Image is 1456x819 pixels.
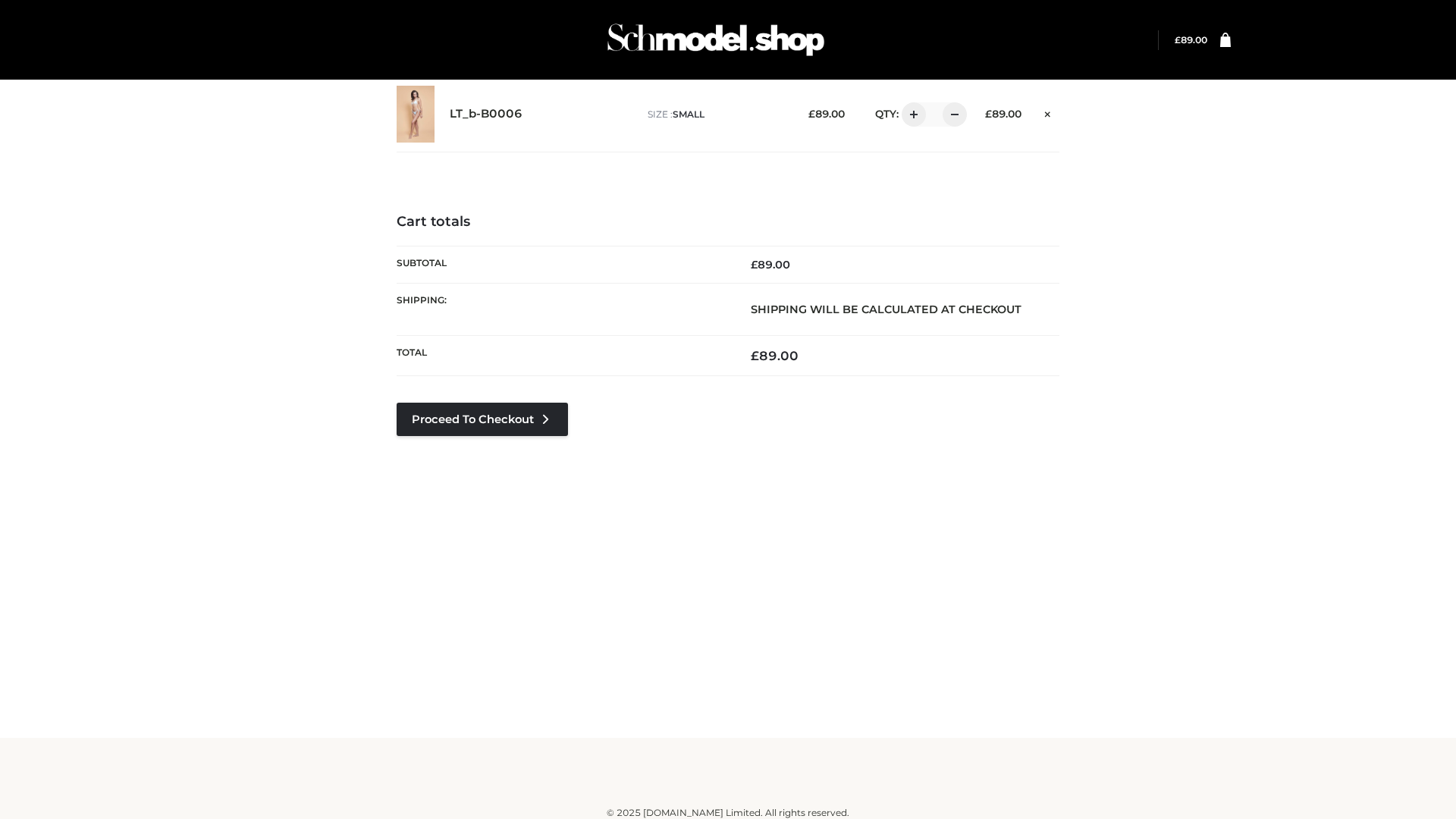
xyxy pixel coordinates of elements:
[985,108,992,120] span: £
[602,10,830,70] img: Schmodel Admin 964
[808,108,815,120] span: £
[751,258,758,271] span: £
[1175,34,1207,45] bdi: 89.00
[397,336,728,376] th: Total
[397,283,728,335] th: Shipping:
[751,303,1021,316] strong: Shipping will be calculated at checkout
[751,258,790,271] bdi: 89.00
[808,108,845,120] bdi: 89.00
[860,102,962,127] div: QTY:
[673,108,704,120] span: SMALL
[648,108,785,121] p: size :
[397,403,568,436] a: Proceed to Checkout
[397,86,435,143] img: LT_b-B0006 - SMALL
[985,108,1021,120] bdi: 89.00
[1037,102,1059,122] a: Remove this item
[751,348,799,363] bdi: 89.00
[1175,34,1207,45] a: £89.00
[1175,34,1181,45] span: £
[751,348,759,363] span: £
[397,246,728,283] th: Subtotal
[450,107,522,121] a: LT_b-B0006
[397,214,1059,231] h4: Cart totals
